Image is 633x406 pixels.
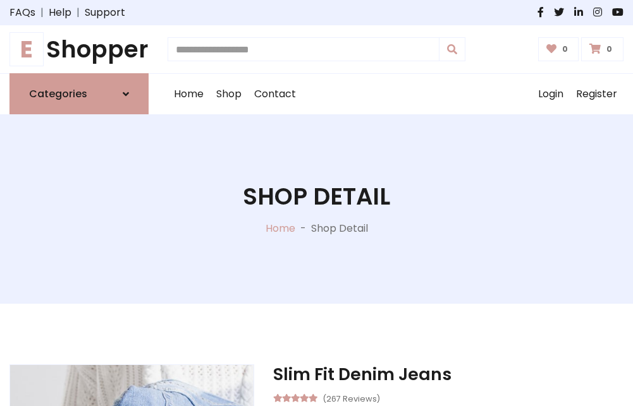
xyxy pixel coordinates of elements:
[210,74,248,114] a: Shop
[49,5,71,20] a: Help
[295,221,311,236] p: -
[323,390,380,405] small: (267 Reviews)
[71,5,85,20] span: |
[273,364,624,385] h3: Slim Fit Denim Jeans
[9,5,35,20] a: FAQs
[9,32,44,66] span: E
[532,74,570,114] a: Login
[168,74,210,114] a: Home
[85,5,125,20] a: Support
[570,74,624,114] a: Register
[9,35,149,63] h1: Shopper
[9,35,149,63] a: EShopper
[29,88,87,100] h6: Categories
[581,37,624,61] a: 0
[248,74,302,114] a: Contact
[266,221,295,236] a: Home
[603,44,615,55] span: 0
[311,221,368,236] p: Shop Detail
[9,73,149,114] a: Categories
[35,5,49,20] span: |
[243,182,390,210] h1: Shop Detail
[538,37,579,61] a: 0
[559,44,571,55] span: 0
